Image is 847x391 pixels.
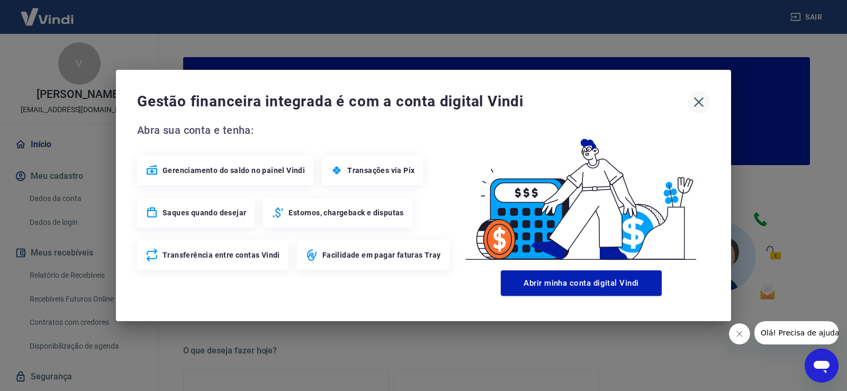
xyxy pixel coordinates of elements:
span: Gerenciamento do saldo no painel Vindi [163,165,305,176]
span: Saques quando desejar [163,207,246,218]
button: Abrir minha conta digital Vindi [501,270,662,296]
iframe: Mensagem da empresa [754,321,839,344]
span: Transferência entre contas Vindi [163,250,280,260]
span: Olá! Precisa de ajuda? [6,7,89,16]
span: Transações via Pix [347,165,415,176]
span: Facilidade em pagar faturas Tray [322,250,441,260]
iframe: Fechar mensagem [729,323,750,344]
span: Estornos, chargeback e disputas [289,207,403,218]
span: Gestão financeira integrada é com a conta digital Vindi [137,91,688,112]
iframe: Botão para abrir a janela de mensagens [805,349,839,383]
span: Abra sua conta e tenha: [137,122,453,139]
img: Good Billing [453,122,710,266]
